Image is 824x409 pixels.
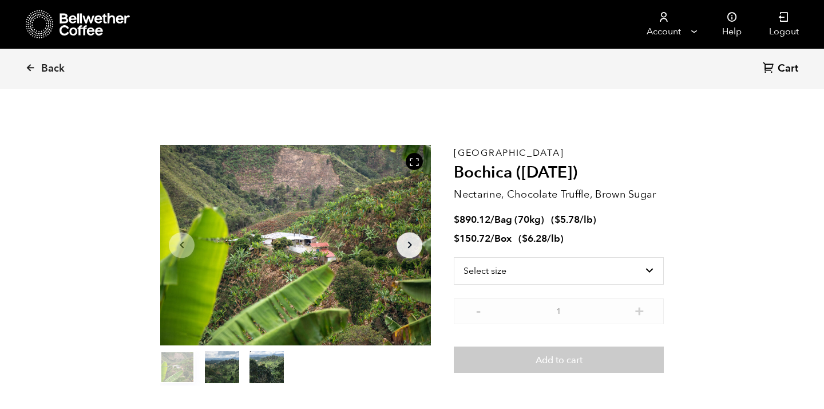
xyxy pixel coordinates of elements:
span: Bag (70kg) [494,213,544,226]
button: - [471,304,485,316]
span: /lb [547,232,560,245]
span: ( ) [518,232,564,245]
span: /lb [580,213,593,226]
span: / [490,232,494,245]
button: + [632,304,647,316]
span: Cart [778,62,798,76]
span: $ [522,232,528,245]
a: Cart [763,61,801,77]
bdi: 890.12 [454,213,490,226]
span: / [490,213,494,226]
span: $ [554,213,560,226]
span: ( ) [551,213,596,226]
button: Add to cart [454,347,664,373]
span: Back [41,62,65,76]
span: $ [454,213,459,226]
h2: Bochica ([DATE]) [454,163,664,183]
bdi: 6.28 [522,232,547,245]
span: Box [494,232,512,245]
bdi: 150.72 [454,232,490,245]
span: $ [454,232,459,245]
bdi: 5.78 [554,213,580,226]
p: Nectarine, Chocolate Truffle, Brown Sugar [454,187,664,202]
